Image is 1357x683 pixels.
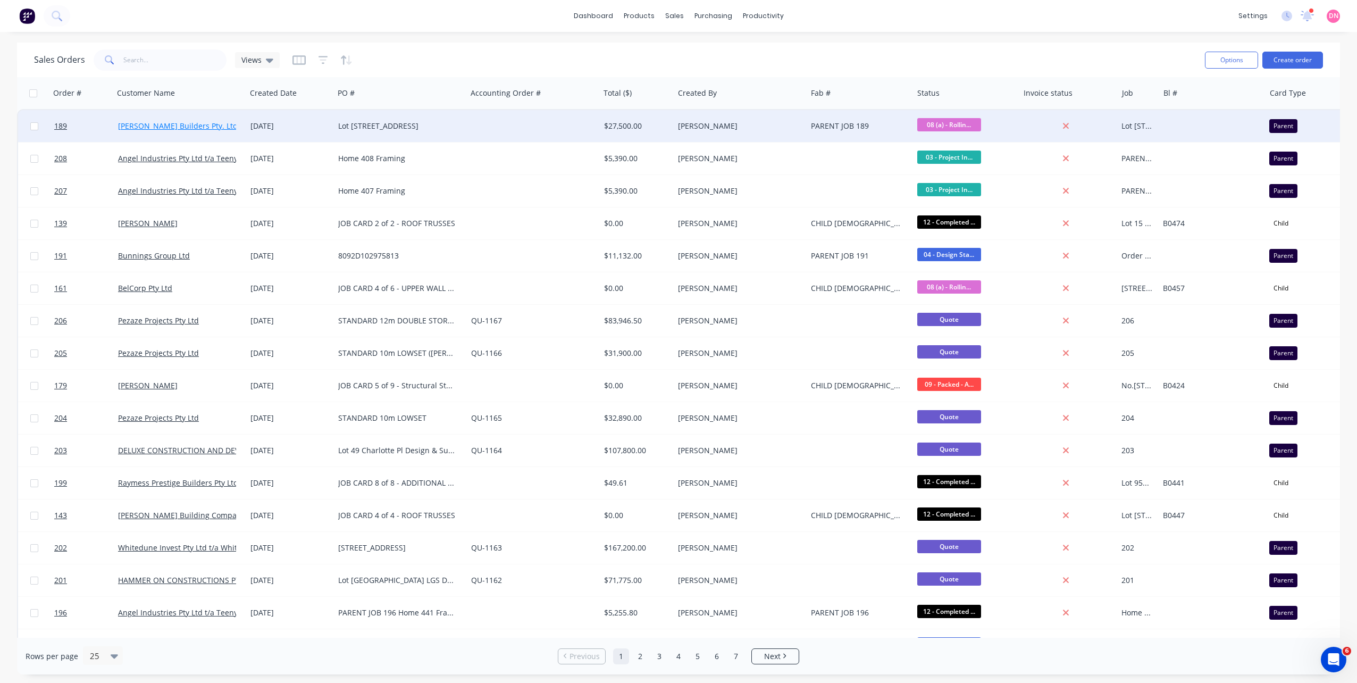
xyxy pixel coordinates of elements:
[54,121,67,131] span: 189
[54,413,67,423] span: 204
[917,572,981,586] span: Quote
[54,175,118,207] a: 207
[1269,509,1293,522] div: Child
[338,251,456,261] div: 8092D102975813
[917,443,981,456] span: Quote
[1163,380,1256,391] div: B0424
[568,8,618,24] a: dashboard
[1233,8,1273,24] div: settings
[118,413,199,423] a: Pezaze Projects Pty Ltd
[604,348,667,359] div: $31,900.00
[604,121,667,131] div: $27,500.00
[1163,218,1256,229] div: B0474
[604,315,667,326] div: $83,946.50
[118,543,292,553] a: Whitedune Invest Pty Ltd t/a Whitedune Property
[604,186,667,196] div: $5,390.00
[709,648,725,664] a: Page 6
[651,648,667,664] a: Page 3
[118,478,238,488] a: Raymess Prestige Builders Pty Ltd
[690,648,706,664] a: Page 5
[250,315,330,326] div: [DATE]
[917,118,981,131] span: 08 (a) - Rollin...
[118,348,199,358] a: Pezaze Projects Pty Ltd
[118,445,313,455] a: DELUXE CONSTRUCTION AND DEVELOPMENTS PTY LTD
[1121,543,1153,553] div: 202
[1121,510,1153,521] div: Lot [STREET_ADDRESS] Heads - Steel Framing
[752,651,799,662] a: Next page
[250,251,330,261] div: [DATE]
[54,543,67,553] span: 202
[471,413,502,423] a: QU-1165
[54,186,67,196] span: 207
[54,575,67,586] span: 201
[1269,216,1293,230] div: Child
[917,605,981,618] span: 12 - Completed ...
[604,218,667,229] div: $0.00
[471,88,541,98] div: Accounting Order #
[1163,88,1177,98] div: Bl #
[118,283,172,293] a: BelCorp Pty Ltd
[53,88,81,98] div: Order #
[1269,476,1293,490] div: Child
[118,121,240,131] a: [PERSON_NAME] Builders Pty. Ltd.
[471,575,502,585] a: QU-1162
[118,315,199,326] a: Pezaze Projects Pty Ltd
[54,607,67,618] span: 196
[604,543,667,553] div: $167,200.00
[54,337,118,369] a: 205
[678,283,796,294] div: [PERSON_NAME]
[1321,647,1346,672] iframe: Intercom live chat
[241,54,262,65] span: Views
[54,370,118,402] a: 179
[917,215,981,229] span: 12 - Completed ...
[118,380,178,390] a: [PERSON_NAME]
[917,151,981,164] span: 03 - Project In...
[678,218,796,229] div: [PERSON_NAME]
[1121,218,1153,229] div: Lot 15 The Point Cct, [GEOGRAPHIC_DATA]
[1269,184,1297,198] div: Parent
[338,413,456,423] div: STANDARD 10m LOWSET
[678,510,796,521] div: [PERSON_NAME]
[604,88,632,98] div: Total ($)
[1269,444,1297,457] div: Parent
[811,283,904,294] div: CHILD [DEMOGRAPHIC_DATA] of 6 (#78)
[1121,186,1153,196] div: PARENT JOB 207
[250,88,297,98] div: Created Date
[917,248,981,261] span: 04 - Design Sta...
[678,348,796,359] div: [PERSON_NAME]
[613,648,629,664] a: Page 1 is your current page
[632,648,648,664] a: Page 2
[1269,152,1297,165] div: Parent
[117,88,175,98] div: Customer Name
[250,575,330,586] div: [DATE]
[604,251,667,261] div: $11,132.00
[917,280,981,294] span: 08 (a) - Rollin...
[54,564,118,596] a: 201
[54,207,118,239] a: 139
[250,478,330,488] div: [DATE]
[671,648,686,664] a: Page 4
[1121,380,1153,391] div: No.[STREET_ADDRESS] - Steel Framing Design & Supply - Rev 2
[1163,283,1256,294] div: B0457
[1121,153,1153,164] div: PARENT JOB 208
[54,348,67,359] span: 205
[917,507,981,521] span: 12 - Completed ...
[338,218,456,229] div: JOB CARD 2 of 2 - ROOF TRUSSES
[811,510,904,521] div: CHILD [DEMOGRAPHIC_DATA] of 4 (#70)
[604,575,667,586] div: $71,775.00
[1163,478,1256,488] div: B0441
[604,413,667,423] div: $32,890.00
[54,499,118,531] a: 143
[338,510,456,521] div: JOB CARD 4 of 4 - ROOF TRUSSES
[917,475,981,488] span: 12 - Completed ...
[1269,314,1297,328] div: Parent
[54,467,118,499] a: 199
[338,478,456,488] div: JOB CARD 8 of 8 - ADDITIONAL BULKHEAD, CP & FIXINGS
[1269,249,1297,263] div: Parent
[618,8,660,24] div: products
[338,121,456,131] div: Lot [STREET_ADDRESS]
[678,445,796,456] div: [PERSON_NAME]
[338,543,456,553] div: [STREET_ADDRESS]
[338,348,456,359] div: STANDARD 10m LOWSET ([PERSON_NAME])
[1329,11,1338,21] span: DN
